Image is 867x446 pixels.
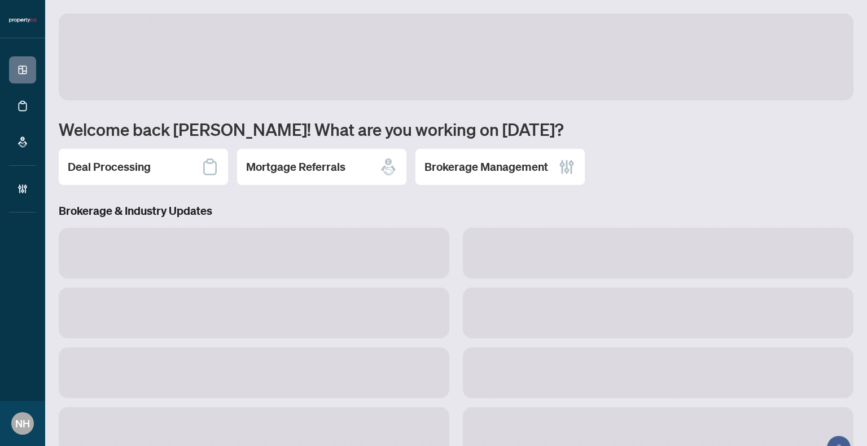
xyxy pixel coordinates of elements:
h2: Mortgage Referrals [246,159,345,175]
h3: Brokerage & Industry Updates [59,203,853,219]
h2: Deal Processing [68,159,151,175]
img: logo [9,17,36,24]
span: NH [15,416,30,431]
h2: Brokerage Management [424,159,548,175]
h1: Welcome back [PERSON_NAME]! What are you working on [DATE]? [59,118,853,140]
button: Open asap [822,407,856,440]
